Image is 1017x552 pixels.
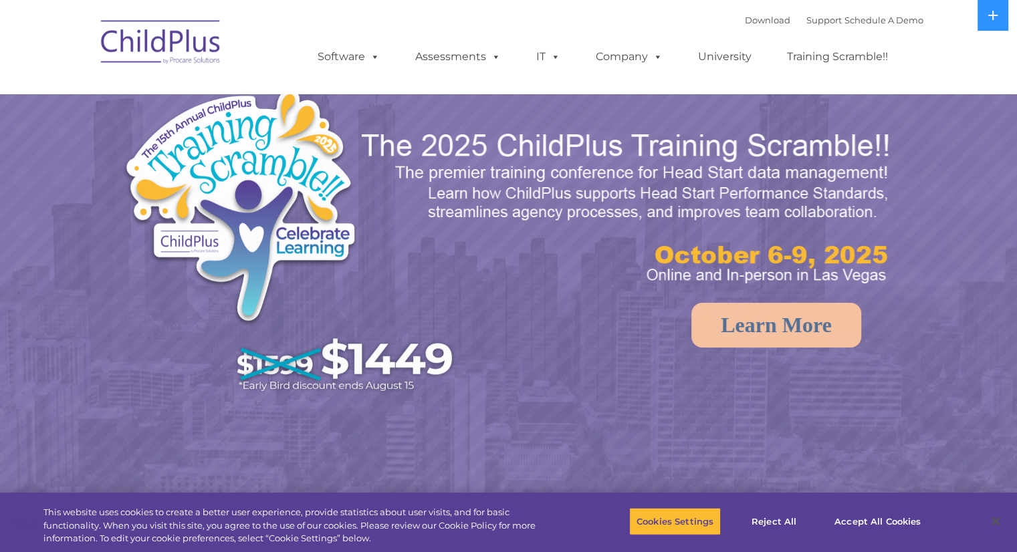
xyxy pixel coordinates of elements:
a: Schedule A Demo [844,15,923,25]
a: University [685,43,765,70]
div: This website uses cookies to create a better user experience, provide statistics about user visit... [43,506,560,545]
a: Company [582,43,676,70]
a: Download [745,15,790,25]
button: Accept All Cookies [827,507,928,535]
a: Training Scramble!! [774,43,901,70]
button: Close [981,507,1010,536]
button: Reject All [732,507,816,535]
img: ChildPlus by Procare Solutions [94,11,228,78]
a: Learn More [691,303,861,348]
a: IT [523,43,574,70]
font: | [745,15,923,25]
a: Software [304,43,393,70]
a: Support [806,15,842,25]
a: Assessments [402,43,514,70]
button: Cookies Settings [629,507,721,535]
